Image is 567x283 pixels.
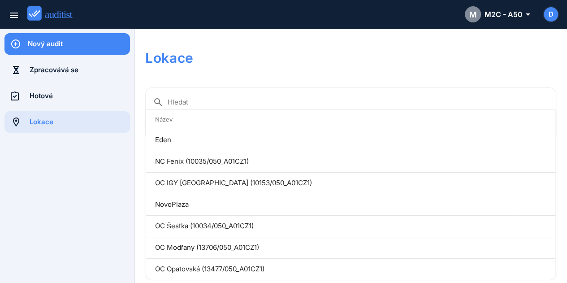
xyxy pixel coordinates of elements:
span: M [469,9,477,21]
h1: Lokace [145,48,392,67]
div: Zpracovává se [30,65,130,75]
input: Hledat [168,95,549,109]
span: D [549,9,554,20]
td: OC Modřany (13706/050_A01CZ1) [146,237,517,258]
a: Zpracovává se [4,59,130,81]
td: Eden [146,129,517,151]
a: Lokace [4,111,130,133]
img: auditist_logo_new.svg [27,6,81,21]
i: arrow_drop_down_outlined [523,9,529,20]
th: : Not sorted. [517,110,555,129]
i: menu [9,10,19,21]
th: Název: Not sorted. Activate to sort ascending. [146,110,517,129]
td: OC Šestka (10034/050_A01CZ1) [146,215,517,237]
td: NovoPlaza [146,194,517,215]
div: Hotové [30,91,130,101]
a: Hotové [4,85,130,107]
td: NC Fenix (10035/050_A01CZ1) [146,151,517,172]
div: M2C - A50 [465,6,529,22]
button: D [543,6,559,22]
button: MM2C - A50 [458,4,537,25]
td: OC Opatovská (13477/050_A01CZ1) [146,258,517,280]
td: OC IGY [GEOGRAPHIC_DATA] (10153/050_A01CZ1) [146,172,517,194]
i: search [153,97,164,108]
div: Lokace [30,117,130,127]
div: Nový audit [28,39,130,49]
